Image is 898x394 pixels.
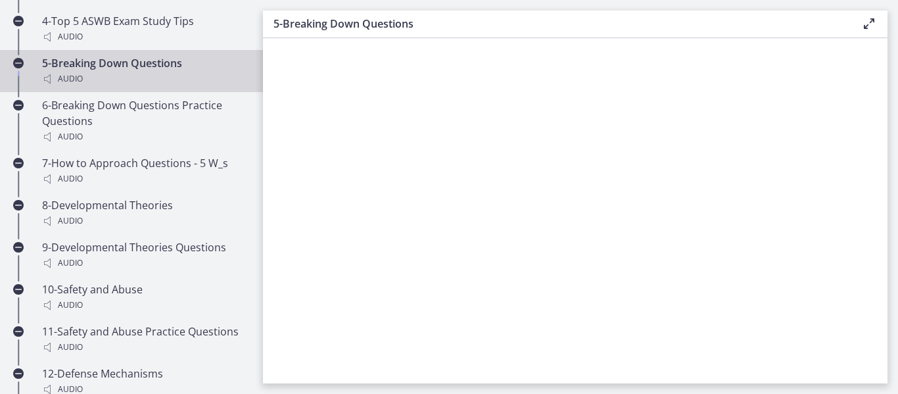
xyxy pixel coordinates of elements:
div: Audio [42,29,247,45]
div: 10-Safety and Abuse [42,282,247,313]
h3: 5-Breaking Down Questions [273,16,840,32]
div: Audio [42,129,247,145]
div: 5-Breaking Down Questions [42,55,247,87]
div: 6-Breaking Down Questions Practice Questions [42,97,247,145]
div: Audio [42,339,247,355]
div: Audio [42,297,247,313]
div: Audio [42,213,247,229]
div: Audio [42,71,247,87]
div: 4-Top 5 ASWB Exam Study Tips [42,13,247,45]
div: 7-How to Approach Questions - 5 W_s [42,155,247,187]
div: 8-Developmental Theories [42,197,247,229]
div: 9-Developmental Theories Questions [42,239,247,271]
div: Audio [42,255,247,271]
div: 11-Safety and Abuse Practice Questions [42,324,247,355]
div: Audio [42,171,247,187]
